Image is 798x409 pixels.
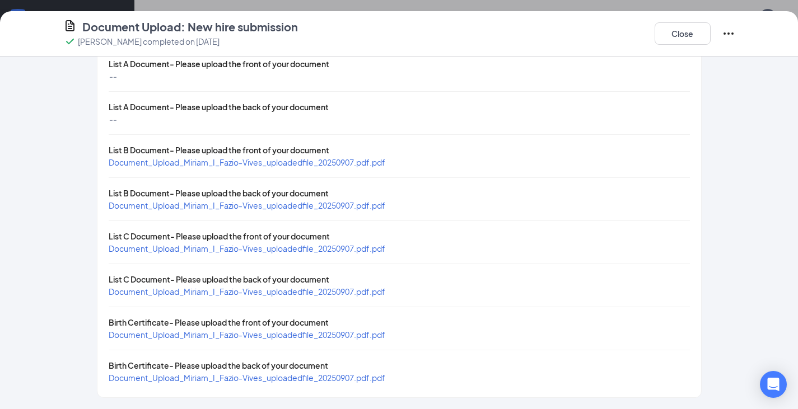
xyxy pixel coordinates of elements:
[109,231,330,241] span: List C Document- Please upload the front of your document
[109,102,329,112] span: List A Document- Please upload the back of your document
[109,114,116,124] span: --
[109,360,328,370] span: Birth Certificate- Please upload the back of your document
[109,145,329,155] span: List B Document- Please upload the front of your document
[109,200,385,210] a: Document_Upload_Miriam_I_Fazio-Vives_uploadedfile_20250907.pdf.pdf
[109,330,385,340] a: Document_Upload_Miriam_I_Fazio-Vives_uploadedfile_20250907.pdf.pdf
[109,274,329,284] span: List C Document- Please upload the back of your document
[63,19,77,32] svg: CustomFormIcon
[109,157,385,167] a: Document_Upload_Miriam_I_Fazio-Vives_uploadedfile_20250907.pdf.pdf
[109,373,385,383] a: Document_Upload_Miriam_I_Fazio-Vives_uploadedfile_20250907.pdf.pdf
[109,71,116,81] span: --
[760,371,787,398] div: Open Intercom Messenger
[82,19,298,35] h4: Document Upload: New hire submission
[63,35,77,48] svg: Checkmark
[109,188,329,198] span: List B Document- Please upload the back of your document
[109,317,329,327] span: Birth Certificate- Please upload the front of your document
[655,22,711,45] button: Close
[109,286,385,297] a: Document_Upload_Miriam_I_Fazio-Vives_uploadedfile_20250907.pdf.pdf
[722,27,735,40] svg: Ellipses
[109,59,329,69] span: List A Document- Please upload the front of your document
[109,243,385,253] a: Document_Upload_Miriam_I_Fazio-Vives_uploadedfile_20250907.pdf.pdf
[78,36,220,47] p: [PERSON_NAME] completed on [DATE]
